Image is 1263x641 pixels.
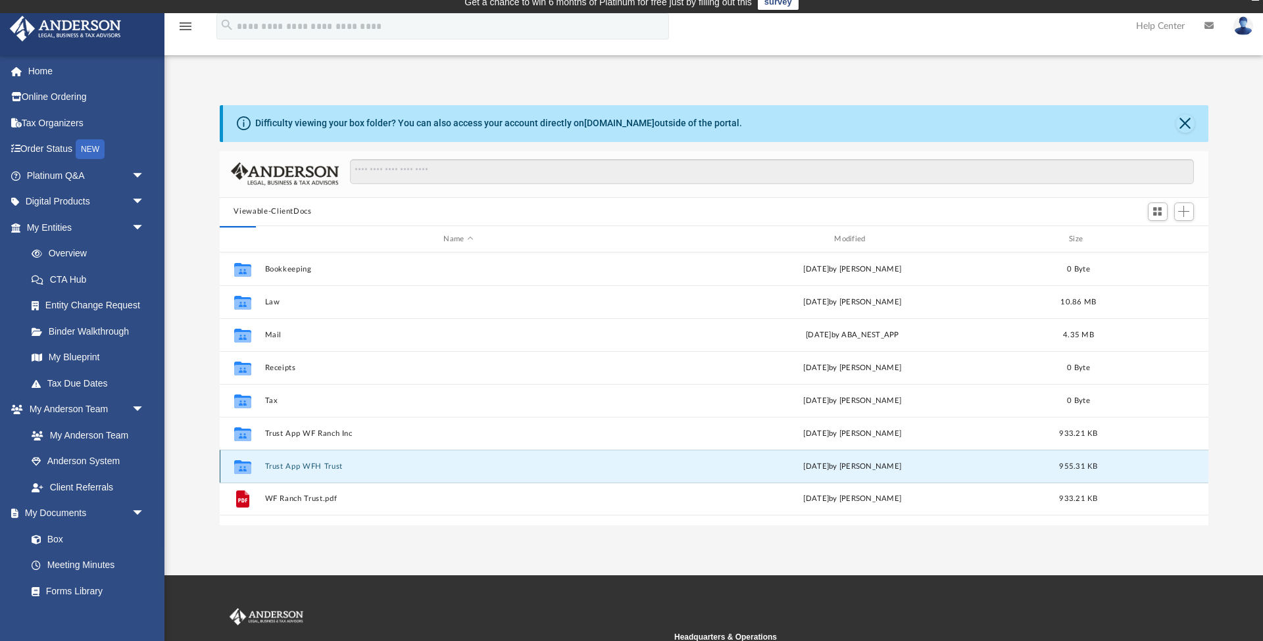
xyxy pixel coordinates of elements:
[132,396,158,423] span: arrow_drop_down
[350,159,1193,184] input: Search files and folders
[18,448,158,475] a: Anderson System
[658,329,1047,341] div: [DATE] by ABA_NEST_APP
[18,318,164,344] a: Binder Walkthrough
[227,608,306,625] img: Anderson Advisors Platinum Portal
[18,552,158,579] a: Meeting Minutes
[6,16,125,41] img: Anderson Advisors Platinum Portal
[9,214,164,241] a: My Entitiesarrow_drop_down
[1067,266,1090,273] span: 0 Byte
[234,206,311,218] button: Viewable-ClientDocs
[9,58,164,84] a: Home
[9,110,164,136] a: Tax Organizers
[658,494,1047,506] div: [DATE] by [PERSON_NAME]
[658,395,1047,407] div: [DATE] by [PERSON_NAME]
[264,331,653,339] button: Mail
[9,396,158,423] a: My Anderson Teamarrow_drop_down
[1059,430,1097,437] span: 933.21 KB
[18,422,151,448] a: My Anderson Team
[18,526,151,552] a: Box
[1176,114,1195,133] button: Close
[132,214,158,241] span: arrow_drop_down
[178,18,193,34] i: menu
[264,429,653,438] button: Trust App WF Ranch Inc
[132,189,158,216] span: arrow_drop_down
[1067,364,1090,371] span: 0 Byte
[1110,233,1202,245] div: id
[132,500,158,527] span: arrow_drop_down
[9,84,164,110] a: Online Ordering
[264,364,653,372] button: Receipts
[132,162,158,189] span: arrow_drop_down
[658,428,1047,440] div: [DATE] by [PERSON_NAME]
[9,189,164,215] a: Digital Productsarrow_drop_down
[9,136,164,163] a: Order StatusNEW
[18,344,158,371] a: My Blueprint
[658,233,1046,245] div: Modified
[658,297,1047,308] div: [DATE] by [PERSON_NAME]
[220,252,1208,525] div: grid
[1148,202,1168,221] button: Switch to Grid View
[18,578,151,604] a: Forms Library
[658,362,1047,374] div: [DATE] by [PERSON_NAME]
[1052,233,1104,245] div: Size
[18,474,158,500] a: Client Referrals
[1063,331,1094,339] span: 4.35 MB
[584,118,655,128] a: [DOMAIN_NAME]
[264,396,653,405] button: Tax
[76,139,105,159] div: NEW
[264,265,653,273] button: Bookkeeping
[1059,496,1097,503] span: 933.21 KB
[18,370,164,396] a: Tax Due Dates
[225,233,258,245] div: id
[18,241,164,267] a: Overview
[9,162,164,189] a: Platinum Q&Aarrow_drop_down
[178,25,193,34] a: menu
[264,462,653,471] button: Trust App WFH Trust
[220,18,234,32] i: search
[658,264,1047,275] div: [DATE] by [PERSON_NAME]
[18,266,164,293] a: CTA Hub
[1067,397,1090,404] span: 0 Byte
[18,293,164,319] a: Entity Change Request
[1060,298,1096,306] span: 10.86 MB
[658,461,1047,473] div: [DATE] by [PERSON_NAME]
[264,298,653,306] button: Law
[255,116,742,130] div: Difficulty viewing your box folder? You can also access your account directly on outside of the p...
[9,500,158,527] a: My Documentsarrow_drop_down
[264,495,653,504] button: WF Ranch Trust.pdf
[1174,202,1194,221] button: Add
[1233,16,1253,36] img: User Pic
[264,233,652,245] div: Name
[1059,463,1097,470] span: 955.31 KB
